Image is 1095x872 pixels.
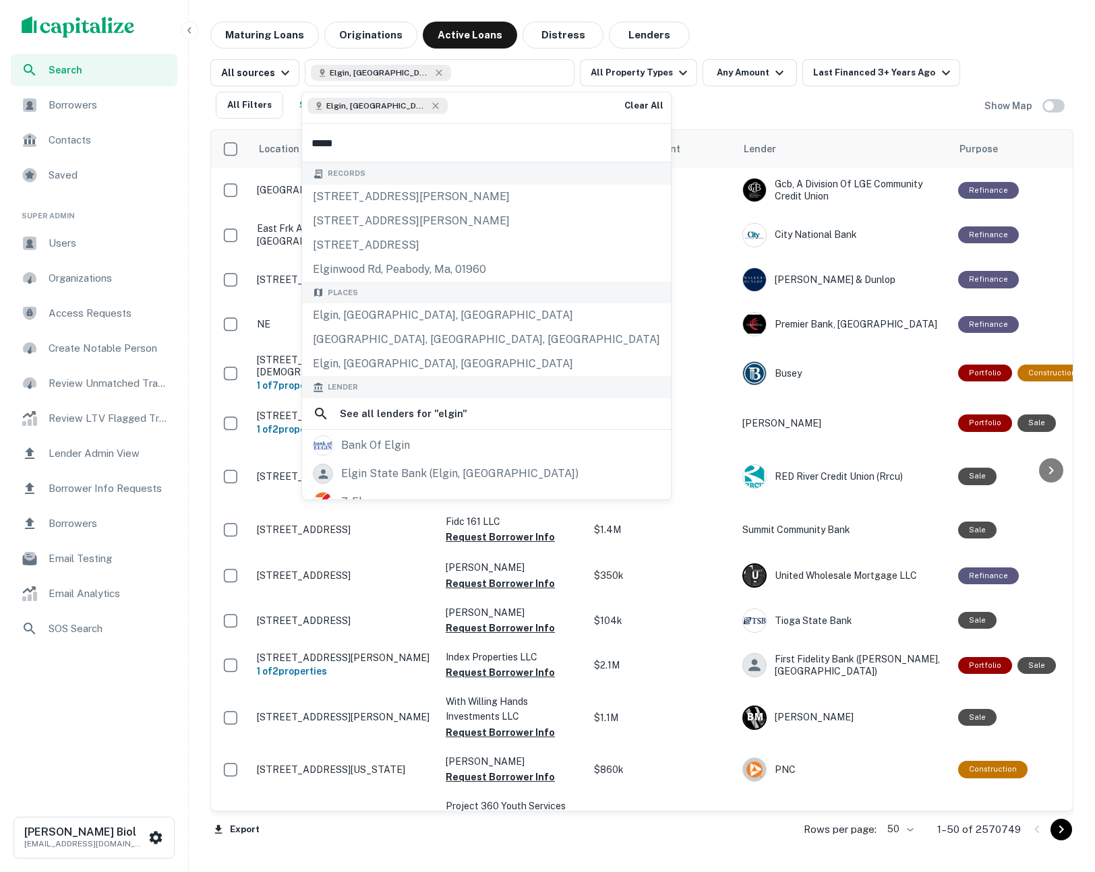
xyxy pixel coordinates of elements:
span: Users [49,235,169,251]
th: Purpose [951,130,1094,168]
p: [EMAIL_ADDRESS][DOMAIN_NAME] [24,838,146,850]
div: [PERSON_NAME] [742,706,945,730]
div: Sale [1017,414,1056,431]
li: Super Admin [11,194,177,227]
div: Review LTV Flagged Transactions [11,402,177,435]
span: Lender Admin View [49,445,169,462]
button: All sources [210,59,299,86]
div: Busey [742,361,945,385]
button: Save your search to get updates of matches that match your search criteria. [289,92,332,119]
p: B M [747,710,763,724]
div: This is a portfolio loan with 2 properties [958,657,1012,674]
div: All sources [221,65,293,81]
p: Rows per page: [804,821,877,838]
p: Project 360 Youth Services INC [446,799,581,828]
div: This is a portfolio loan with 2 properties [958,414,1012,431]
button: Export [210,819,263,840]
p: [PERSON_NAME] [446,605,581,620]
div: [STREET_ADDRESS][PERSON_NAME] [302,209,671,233]
div: Sale [958,468,997,485]
div: Search [11,54,177,86]
span: Purpose [959,141,1015,157]
span: Email Analytics [49,586,169,602]
div: elginwood rd, peabody, ma, 01960 [302,257,671,282]
p: [STREET_ADDRESS][US_STATE] [257,764,432,776]
h6: 1 of 7 properties [257,378,432,393]
p: $2.1M [594,658,729,673]
span: Review Unmatched Transactions [49,375,169,392]
p: [PERSON_NAME] [742,416,945,431]
span: Access Requests [49,305,169,321]
a: 7-eleven [302,488,671,516]
button: Active Loans [423,22,517,49]
img: picture [743,465,766,488]
div: This is a portfolio loan with 7 properties [958,365,1012,381]
p: 1–50 of 2570749 [937,821,1021,838]
div: Access Requests [11,297,177,330]
button: Clear All [622,98,665,114]
th: Lender [736,130,951,168]
img: picture [743,362,766,385]
img: bankofelgin.com.png [314,436,332,455]
p: $1.1M [594,710,729,725]
span: Records [328,168,365,179]
img: picture [743,179,766,201]
button: Originations [324,22,417,49]
p: [STREET_ADDRESS] [257,615,432,627]
div: Email Analytics [11,578,177,610]
div: [PERSON_NAME] & Dunlop [742,268,945,292]
p: [STREET_ADDRESS] [257,524,432,536]
div: RED River Credit Union (rrcu) [742,464,945,489]
div: Elgin, [GEOGRAPHIC_DATA], [GEOGRAPHIC_DATA] [302,352,671,376]
p: [STREET_ADDRESS][PERSON_NAME] [257,711,432,723]
p: [STREET_ADDRESS] [257,470,432,482]
img: picture [743,609,766,632]
p: East Frk Argillite, [GEOGRAPHIC_DATA] 41121 [257,222,432,247]
div: This loan purpose was for refinancing [958,271,1019,288]
p: [STREET_ADDRESS] [257,410,432,422]
div: Saved [11,159,177,191]
a: Borrowers [11,507,177,540]
div: Lender Admin View [11,437,177,470]
span: Organizations [49,270,169,286]
div: City National Bank [742,223,945,247]
button: Request Borrower Info [446,769,555,785]
div: Borrowers [11,89,177,121]
img: picture [314,493,332,511]
p: NE [257,318,432,330]
div: This loan purpose was for construction [958,761,1028,778]
div: Chat Widget [1028,764,1095,829]
span: SOS Search [49,621,169,637]
div: Sale [1017,657,1056,674]
span: Elgin, [GEOGRAPHIC_DATA], [GEOGRAPHIC_DATA] [326,100,427,112]
p: [STREET_ADDRESS] [257,274,432,286]
div: [STREET_ADDRESS][PERSON_NAME] [302,185,671,209]
button: Maturing Loans [210,22,319,49]
button: Any Amount [703,59,797,86]
span: Places [328,287,358,299]
div: Premier Bank, [GEOGRAPHIC_DATA] [742,312,945,336]
span: Borrower Info Requests [49,480,169,497]
button: Request Borrower Info [446,529,555,545]
button: Go to next page [1050,819,1072,840]
span: Contacts [49,132,169,148]
div: This loan purpose was for refinancing [958,316,1019,333]
h6: Show Map [984,98,1034,113]
h6: 1 of 2 properties [257,664,432,679]
a: SOS Search [11,613,177,645]
a: Contacts [11,124,177,156]
a: Users [11,227,177,259]
a: Borrower Info Requests [11,472,177,505]
p: With Willing Hands Investments LLC [446,694,581,724]
span: Location [258,141,317,157]
div: Last Financed 3+ Years Ago [813,65,953,81]
a: Organizations [11,262,177,294]
div: This loan purpose was for refinancing [958,182,1019,199]
button: Lenders [609,22,690,49]
p: Fidc 161 LLC [446,514,581,529]
div: This loan purpose was for construction [1017,365,1087,381]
